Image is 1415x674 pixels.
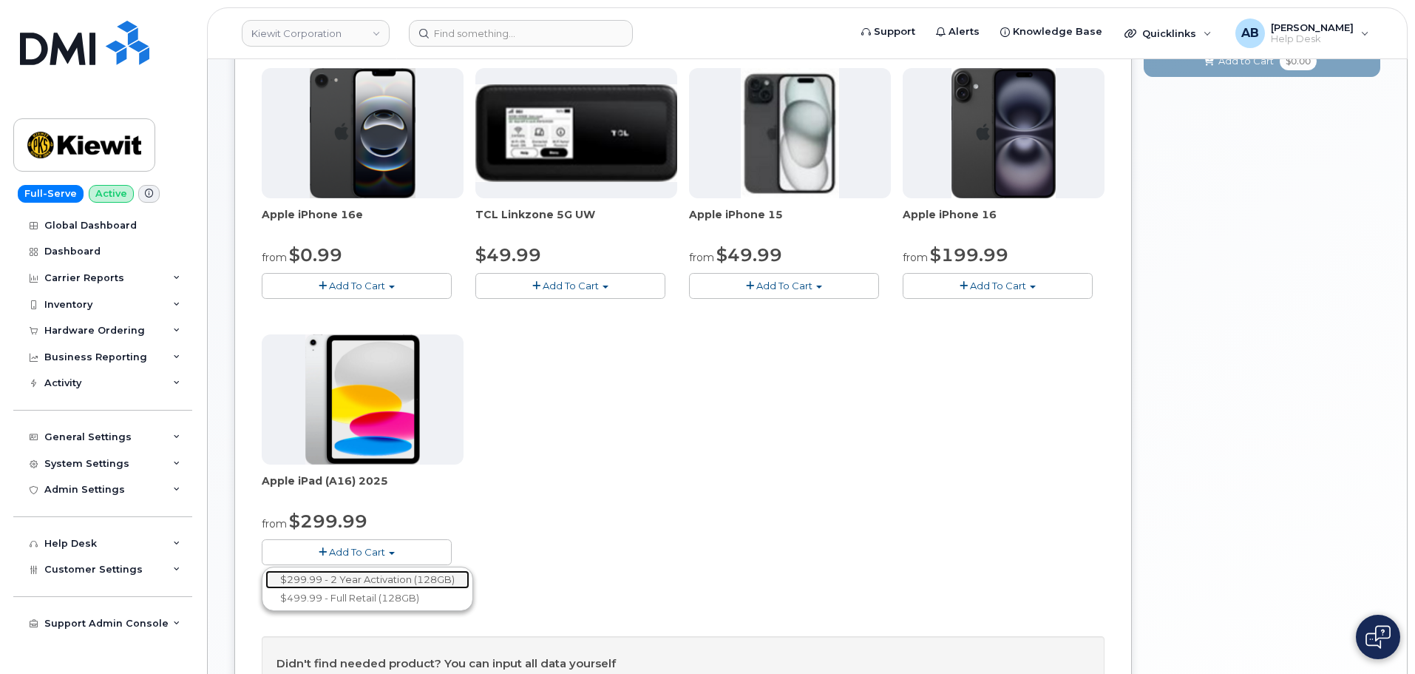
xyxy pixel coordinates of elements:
span: Add To Cart [543,280,599,291]
div: Apple iPad (A16) 2025 [262,474,464,503]
img: Open chat [1365,625,1391,649]
span: Add To Cart [970,280,1026,291]
small: from [262,251,287,264]
div: Adam Bake [1225,18,1380,48]
span: $49.99 [716,244,782,266]
span: $299.99 [289,510,367,532]
button: Add to Cart $0.00 [1144,46,1380,76]
div: Quicklinks [1114,18,1222,48]
a: Kiewit Corporation [242,20,390,47]
span: Help Desk [1271,33,1354,45]
button: Add To Cart [475,273,665,299]
div: TCL Linkzone 5G UW [475,207,677,237]
a: Knowledge Base [990,17,1113,47]
span: $0.00 [1280,53,1317,70]
a: $299.99 - 2 Year Activation (128GB) [265,570,469,589]
span: $0.99 [289,244,342,266]
span: Support [874,24,915,39]
h4: Didn't find needed product? You can input all data yourself [276,658,1090,670]
button: Add To Cart [262,539,452,565]
small: from [903,251,928,264]
span: Knowledge Base [1013,24,1102,39]
div: Apple iPhone 16 [903,207,1104,237]
a: Support [851,17,926,47]
span: $49.99 [475,244,541,266]
span: Quicklinks [1142,27,1196,39]
span: [PERSON_NAME] [1271,21,1354,33]
small: from [689,251,714,264]
input: Find something... [409,20,633,47]
span: Add To Cart [329,546,385,558]
a: $499.99 - Full Retail (128GB) [265,589,469,607]
img: iphone15.jpg [741,68,839,198]
button: Add To Cart [903,273,1093,299]
div: Apple iPhone 15 [689,207,891,237]
span: Add to Cart [1218,54,1274,68]
span: Add To Cart [756,280,812,291]
small: from [262,517,287,530]
span: Alerts [949,24,980,39]
button: Add To Cart [689,273,879,299]
span: Add To Cart [329,280,385,291]
img: iphone_16_plus.png [951,68,1056,198]
img: ipad_11.png [305,334,420,465]
a: Alerts [926,17,990,47]
img: linkzone5g.png [475,84,677,182]
span: AB [1241,24,1259,42]
button: Add To Cart [262,273,452,299]
div: Apple iPhone 16e [262,207,464,237]
img: iphone16e.png [310,68,416,198]
span: $199.99 [930,244,1008,266]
